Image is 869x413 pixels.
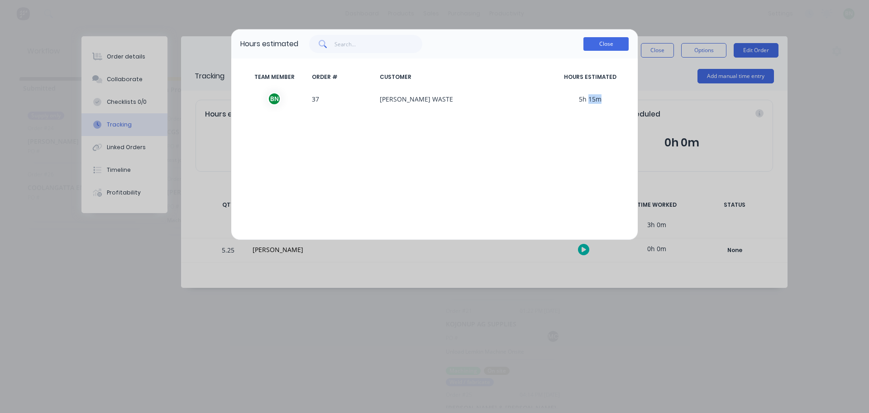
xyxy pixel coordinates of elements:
div: Hours estimated [240,39,298,49]
input: Search... [334,35,423,53]
span: TEAM MEMBER [240,73,308,81]
span: CUSTOMER [376,73,552,81]
span: [PERSON_NAME] WASTE [376,92,552,106]
span: HOURS ESTIMATED [552,73,629,81]
button: Close [583,37,629,51]
span: 5h 15m [552,92,629,106]
span: ORDER # [308,73,376,81]
div: B N [267,92,281,106]
span: 37 [308,92,376,106]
